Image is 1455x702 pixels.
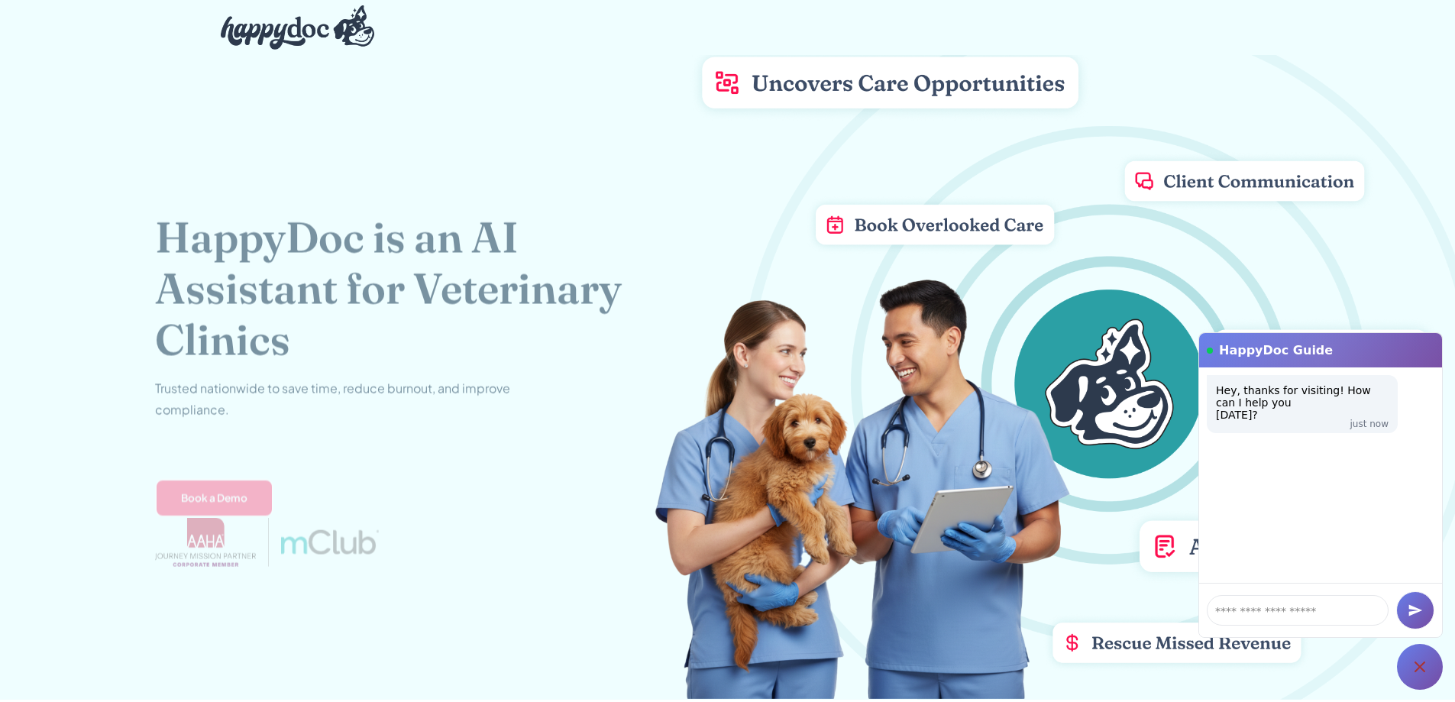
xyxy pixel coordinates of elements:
p: Trusted nationwide to save time, reduce burnout, and improve compliance. [155,377,522,420]
img: HappyDoc Logo: A happy dog with his ear up, listening. [221,5,375,50]
img: mclub logo [280,529,378,554]
a: home [209,2,375,53]
h1: HappyDoc is an AI Assistant for Veterinary Clinics [155,211,671,365]
a: Book a Demo [155,478,273,516]
img: AAHA Advantage logo [155,517,256,566]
